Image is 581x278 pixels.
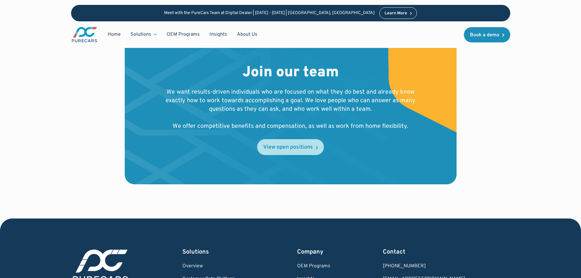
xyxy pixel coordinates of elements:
[162,29,205,40] a: OEM Programs
[232,29,262,40] a: About Us
[205,29,232,40] a: Insights
[71,26,98,43] a: main
[126,29,162,40] div: Solutions
[297,264,330,269] a: OEM Programs
[263,145,313,150] div: View open positions
[383,264,482,269] div: [PHONE_NUMBER]
[131,31,151,38] div: Solutions
[71,26,98,43] img: purecars logo
[103,29,126,40] a: Home
[297,248,330,256] div: Company
[470,33,499,38] div: Book a demo
[182,264,245,269] a: Overview
[383,248,482,256] div: Contact
[242,64,339,82] h2: Join our team
[164,11,375,16] p: Meet with the PureCars Team at Digital Dealer | [DATE] - [DATE] | [GEOGRAPHIC_DATA], [GEOGRAPHIC_...
[464,27,510,42] a: Book a demo
[257,139,324,155] a: View open positions
[182,248,245,256] div: Solutions
[385,11,407,16] div: Learn More
[379,7,417,19] a: Learn More
[164,88,418,131] p: We want results-driven individuals who are focused on what they do best and already know exactly ...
